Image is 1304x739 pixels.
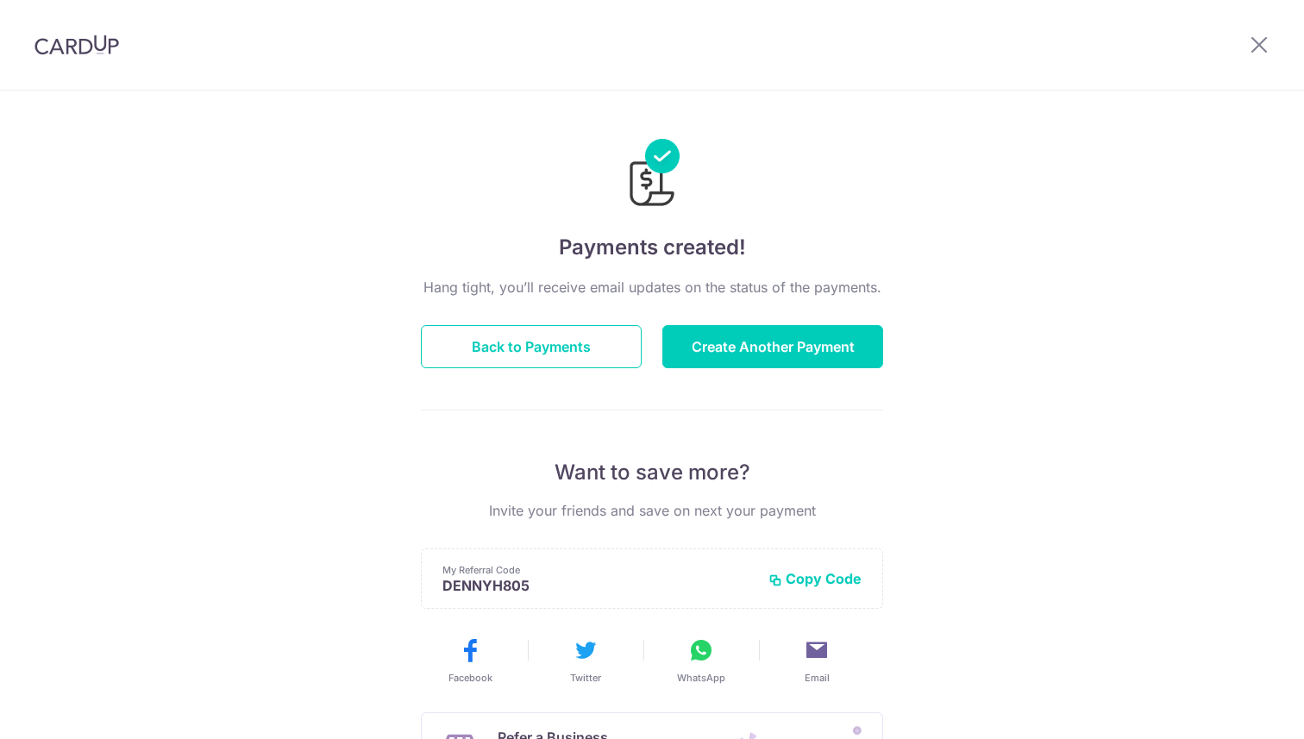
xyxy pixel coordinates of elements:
[442,563,755,577] p: My Referral Code
[421,277,883,297] p: Hang tight, you’ll receive email updates on the status of the payments.
[535,636,636,685] button: Twitter
[766,636,868,685] button: Email
[442,577,755,594] p: DENNYH805
[624,139,680,211] img: Payments
[421,232,883,263] h4: Payments created!
[421,500,883,521] p: Invite your friends and save on next your payment
[662,325,883,368] button: Create Another Payment
[419,636,521,685] button: Facebook
[34,34,119,55] img: CardUp
[421,325,642,368] button: Back to Payments
[421,459,883,486] p: Want to save more?
[768,570,862,587] button: Copy Code
[650,636,752,685] button: WhatsApp
[805,671,830,685] span: Email
[448,671,492,685] span: Facebook
[570,671,601,685] span: Twitter
[677,671,725,685] span: WhatsApp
